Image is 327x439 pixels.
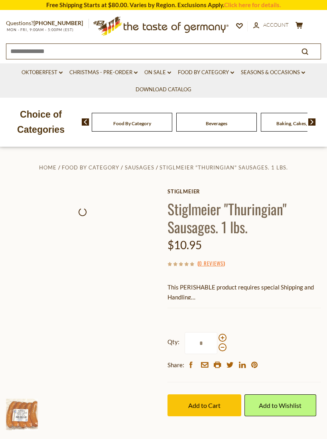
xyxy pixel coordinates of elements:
a: Stiglmeier [167,188,321,195]
img: Stiglmeier "Thuringian" Sausages. 1 lbs. [6,399,38,431]
a: [PHONE_NUMBER] [33,20,83,26]
input: Qty: [185,332,217,354]
a: Food By Category [113,120,151,126]
img: next arrow [308,118,316,126]
a: Christmas - PRE-ORDER [69,68,138,77]
a: Click here for details. [224,1,281,8]
a: Sausages [125,164,154,171]
span: Account [263,22,289,28]
p: This PERISHABLE product requires special Shipping and Handling [167,282,321,302]
strong: Qty: [167,337,179,347]
a: Baking, Cakes, Desserts [276,120,326,126]
a: Stiglmeier "Thuringian" Sausages. 1 lbs. [160,164,288,171]
a: Beverages [206,120,227,126]
a: On Sale [144,68,171,77]
span: MON - FRI, 9:00AM - 5:00PM (EST) [6,28,74,32]
img: previous arrow [82,118,89,126]
a: Seasons & Occasions [241,68,305,77]
a: 0 Reviews [199,259,223,268]
span: ( ) [197,259,225,267]
a: Oktoberfest [22,68,63,77]
a: Account [253,21,289,30]
span: $10.95 [167,238,202,252]
a: Download Catalog [136,85,191,94]
span: Share: [167,360,184,370]
button: Add to Cart [167,394,241,416]
p: Questions? [6,18,89,28]
h1: Stiglmeier "Thuringian" Sausages. 1 lbs. [167,200,321,236]
span: Add to Cart [188,402,221,409]
a: Home [39,164,57,171]
a: Food By Category [178,68,234,77]
a: Add to Wishlist [244,394,316,416]
a: Food By Category [62,164,119,171]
